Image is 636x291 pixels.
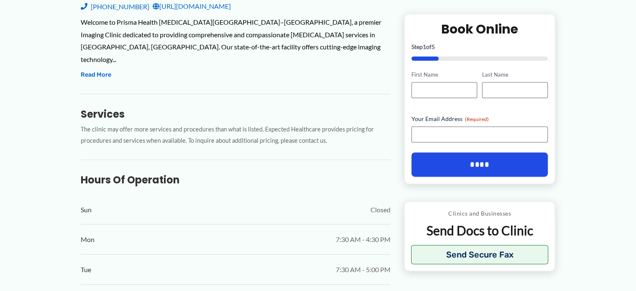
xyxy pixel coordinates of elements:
span: Tue [81,263,91,276]
p: Clinics and Businesses [411,208,549,219]
span: Mon [81,233,95,246]
span: (Required) [465,116,489,122]
span: 7:30 AM - 5:00 PM [336,263,391,276]
p: Send Docs to Clinic [411,222,549,239]
button: Read More [81,70,111,80]
label: Last Name [482,71,548,79]
label: First Name [411,71,477,79]
span: Sun [81,203,92,216]
span: 1 [423,43,426,50]
span: 5 [432,43,435,50]
h3: Hours of Operation [81,173,391,186]
label: Your Email Address [411,115,548,123]
h2: Book Online [411,21,548,37]
h3: Services [81,108,391,121]
span: 7:30 AM - 4:30 PM [336,233,391,246]
span: Closed [370,203,391,216]
button: Send Secure Fax [411,245,549,264]
div: Welcome to Prisma Health [MEDICAL_DATA][GEOGRAPHIC_DATA]–[GEOGRAPHIC_DATA], a premier Imaging Cli... [81,16,391,66]
p: Step of [411,44,548,50]
p: The clinic may offer more services and procedures than what is listed. Expected Healthcare provid... [81,124,391,147]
